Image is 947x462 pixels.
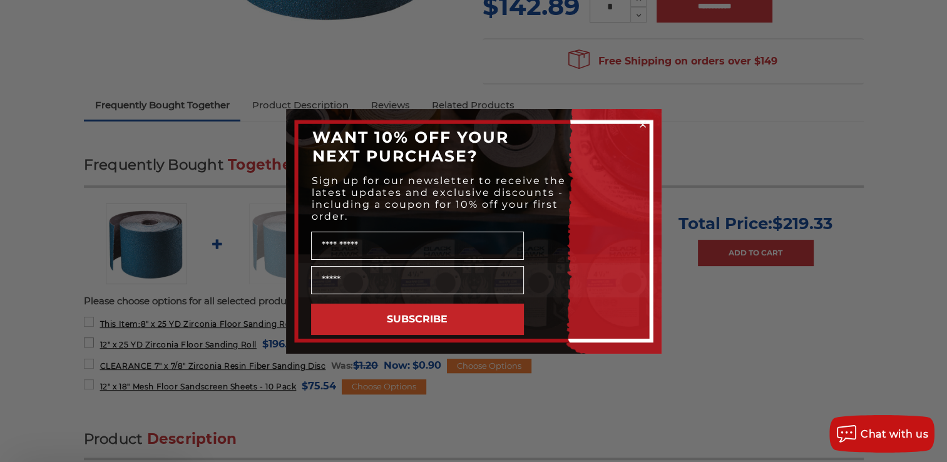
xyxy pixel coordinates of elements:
span: Sign up for our newsletter to receive the latest updates and exclusive discounts - including a co... [312,175,566,222]
span: WANT 10% OFF YOUR NEXT PURCHASE? [312,128,509,165]
button: SUBSCRIBE [311,304,524,335]
button: Close dialog [637,118,649,131]
span: Chat with us [861,428,928,440]
button: Chat with us [829,415,934,453]
input: Email [311,266,524,294]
